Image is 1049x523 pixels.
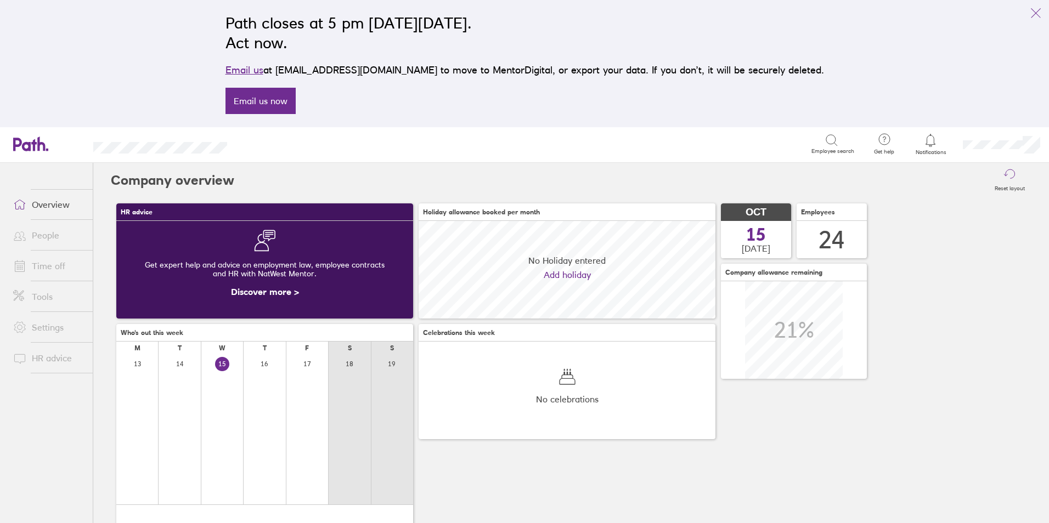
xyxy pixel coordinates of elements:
a: Email us now [225,88,296,114]
a: Notifications [913,133,949,156]
span: Who's out this week [121,329,183,337]
span: Company allowance remaining [725,269,822,276]
a: Settings [4,316,93,338]
span: Employees [801,208,835,216]
span: [DATE] [742,243,770,253]
span: Holiday allowance booked per month [423,208,540,216]
span: Celebrations this week [423,329,495,337]
div: W [219,344,225,352]
div: S [348,344,352,352]
p: at [EMAIL_ADDRESS][DOMAIN_NAME] to move to MentorDigital, or export your data. If you don’t, it w... [225,62,824,78]
span: Employee search [811,148,854,155]
div: T [178,344,182,352]
div: 24 [819,226,845,254]
a: Add holiday [544,270,591,280]
div: M [134,344,140,352]
a: HR advice [4,347,93,369]
span: HR advice [121,208,153,216]
span: OCT [746,207,766,218]
a: Discover more > [231,286,299,297]
a: People [4,224,93,246]
h2: Company overview [111,163,234,198]
span: No Holiday entered [528,255,606,265]
a: Tools [4,286,93,308]
div: F [305,344,309,352]
div: Search [257,139,285,149]
a: Email us [225,64,263,76]
div: T [263,344,267,352]
a: Time off [4,255,93,277]
span: Get help [866,149,902,155]
label: Reset layout [988,182,1031,192]
a: Overview [4,194,93,215]
div: Get expert help and advice on employment law, employee contracts and HR with NatWest Mentor. [125,252,404,287]
button: Reset layout [988,163,1031,198]
span: No celebrations [536,394,599,404]
h2: Path closes at 5 pm [DATE][DATE]. Act now. [225,13,824,53]
span: Notifications [913,149,949,156]
span: 15 [746,226,766,243]
div: S [390,344,394,352]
